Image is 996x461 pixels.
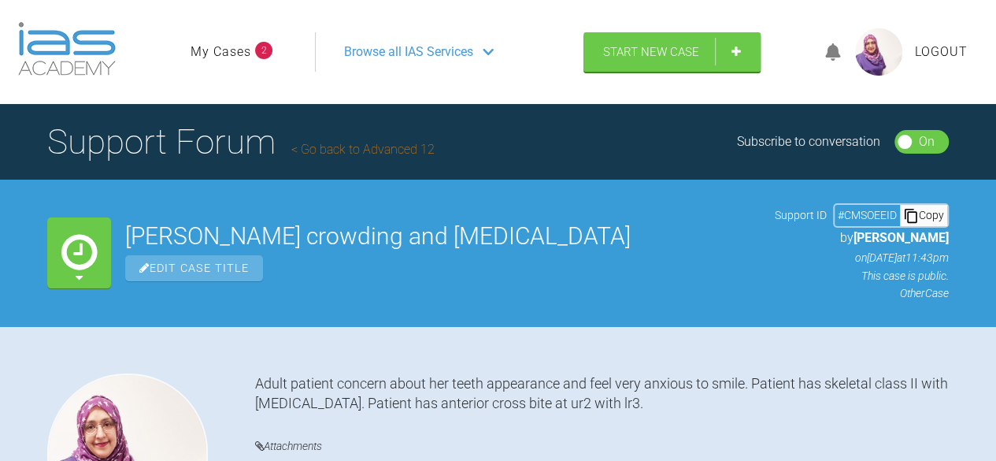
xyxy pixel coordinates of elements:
[255,437,949,456] h4: Attachments
[775,206,827,224] span: Support ID
[191,42,251,62] a: My Cases
[915,42,968,62] a: Logout
[603,45,699,59] span: Start New Case
[125,255,263,281] span: Edit Case Title
[583,32,761,72] a: Start New Case
[853,230,949,245] span: [PERSON_NAME]
[737,132,880,152] div: Subscribe to conversation
[919,132,935,152] div: On
[775,267,949,284] p: This case is public.
[900,205,947,225] div: Copy
[255,42,272,59] span: 2
[835,206,900,224] div: # CMSOEEID
[775,228,949,248] p: by
[344,42,473,62] span: Browse all IAS Services
[775,284,949,302] p: Other Case
[291,142,435,157] a: Go back to Advanced 12
[125,225,761,248] h2: [PERSON_NAME] crowding and [MEDICAL_DATA]
[855,28,902,76] img: profile.png
[255,374,949,413] div: Adult patient concern about her teeth appearance and feel very anxious to smile. Patient has skel...
[18,22,116,76] img: logo-light.3e3ef733.png
[47,114,435,169] h1: Support Forum
[775,249,949,266] p: on [DATE] at 11:43pm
